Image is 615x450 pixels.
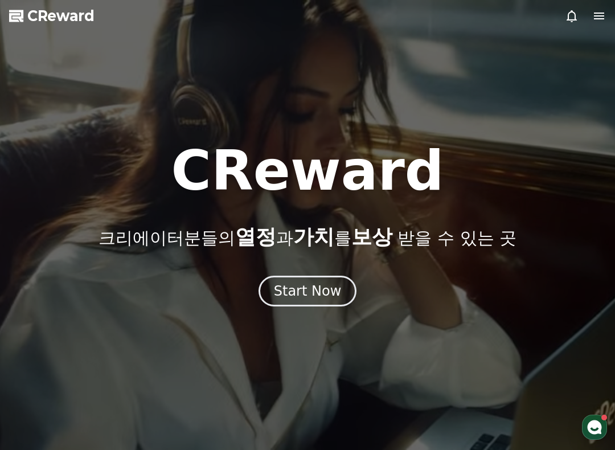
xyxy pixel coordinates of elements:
button: Start Now [259,276,357,306]
span: 대화 [300,436,315,445]
span: 열정 [235,225,276,248]
a: Start Now [259,287,357,298]
a: CReward [9,7,95,25]
span: 설정 [503,435,518,445]
h1: CReward [171,144,444,198]
a: 홈 [3,418,206,447]
span: 보상 [351,225,392,248]
div: Start Now [274,282,342,300]
span: 홈 [101,435,109,445]
a: 대화 [206,418,409,447]
a: 설정 [409,418,612,447]
p: 크리에이터분들의 과 를 받을 수 있는 곳 [99,226,516,248]
span: CReward [27,7,95,25]
span: 가치 [293,225,334,248]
